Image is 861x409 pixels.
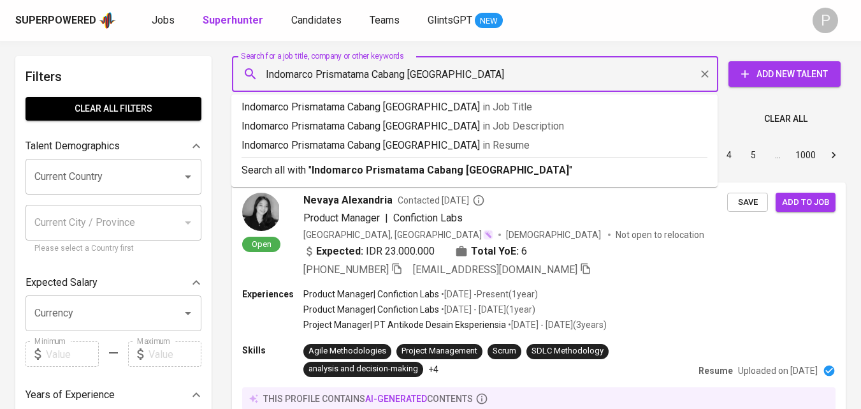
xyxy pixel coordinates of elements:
span: in Job Description [482,120,564,132]
span: Candidates [291,14,342,26]
p: Product Manager | Confiction Labs [303,303,439,316]
button: Clear All filters [25,97,201,121]
p: Indomarco Prismatama Cabang [GEOGRAPHIC_DATA] [242,138,707,153]
p: • [DATE] - [DATE] ( 1 year ) [439,303,535,316]
b: Indomarco Prismatama Cabang [GEOGRAPHIC_DATA] [312,164,569,176]
button: Go to next page [823,145,844,165]
span: NEW [475,15,503,27]
button: Go to page 5 [743,145,763,165]
a: Candidates [291,13,344,29]
div: Scrum [493,345,516,357]
p: Search all with " " [242,163,707,178]
div: IDR 23.000.000 [303,244,435,259]
button: Open [179,168,197,186]
button: Clear [696,65,714,83]
span: | [385,211,388,226]
p: Skills [242,344,303,357]
span: Clear All [764,111,807,127]
a: Jobs [152,13,177,29]
span: Save [734,195,762,210]
div: Years of Experience [25,382,201,408]
p: this profile contains contents [263,392,473,405]
p: Project Manager | PT Antikode Desain Eksperiensia [303,318,506,331]
nav: pagination navigation [620,145,846,165]
a: Superpoweredapp logo [15,11,116,30]
div: Superpowered [15,13,96,28]
div: SDLC Methodology [532,345,604,357]
span: Open [247,239,277,249]
p: • [DATE] - Present ( 1 year ) [439,288,538,301]
input: Value [148,341,201,367]
b: Superhunter [203,14,263,26]
button: Clear All [759,107,813,131]
p: Product Manager | Confiction Labs [303,288,439,301]
span: Teams [370,14,400,26]
span: Add to job [782,195,829,210]
div: Agile Methodologies [308,345,386,357]
a: GlintsGPT NEW [428,13,503,29]
p: Indomarco Prismatama Cabang [GEOGRAPHIC_DATA] [242,100,707,115]
span: Jobs [152,14,175,26]
p: • [DATE] - [DATE] ( 3 years ) [506,318,607,331]
h6: Filters [25,66,201,87]
img: app logo [99,11,116,30]
button: Go to page 4 [719,145,739,165]
input: Value [46,341,99,367]
span: [DEMOGRAPHIC_DATA] [506,228,603,241]
span: in Resume [482,139,530,151]
span: GlintsGPT [428,14,472,26]
p: Years of Experience [25,387,115,403]
div: analysis and decision-making [308,363,418,375]
p: Uploaded on [DATE] [738,364,818,377]
button: Add New Talent [728,61,841,87]
p: Indomarco Prismatama Cabang [GEOGRAPHIC_DATA] [242,119,707,134]
p: Talent Demographics [25,138,120,154]
span: Product Manager [303,212,380,224]
span: [PHONE_NUMBER] [303,264,389,276]
p: Resume [698,364,733,377]
a: Teams [370,13,402,29]
img: magic_wand.svg [483,230,493,240]
span: in Job Title [482,101,532,113]
img: 458dc9108bc70be3a72b92cd87a87106.png [242,193,280,231]
div: Project Management [402,345,477,357]
button: Open [179,304,197,322]
button: Save [727,193,768,212]
p: Please select a Country first [34,242,192,255]
button: Add to job [776,193,836,212]
div: Talent Demographics [25,133,201,159]
span: AI-generated [365,394,427,404]
span: Contacted [DATE] [398,194,485,207]
p: Expected Salary [25,275,98,290]
div: P [813,8,838,33]
p: Not open to relocation [616,228,704,241]
p: +4 [428,363,438,376]
b: Total YoE: [471,244,519,259]
span: Add New Talent [739,66,830,82]
span: [EMAIL_ADDRESS][DOMAIN_NAME] [413,264,577,276]
b: Expected: [316,244,363,259]
div: [GEOGRAPHIC_DATA], [GEOGRAPHIC_DATA] [303,228,493,241]
span: 6 [521,244,527,259]
div: Expected Salary [25,270,201,295]
svg: By Batam recruiter [472,194,485,207]
button: Go to page 1000 [792,145,820,165]
span: Nevaya Alexandria [303,193,393,208]
p: Experiences [242,288,303,301]
div: … [767,149,788,161]
span: Clear All filters [36,101,191,117]
a: Superhunter [203,13,266,29]
span: Confiction Labs [393,212,463,224]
